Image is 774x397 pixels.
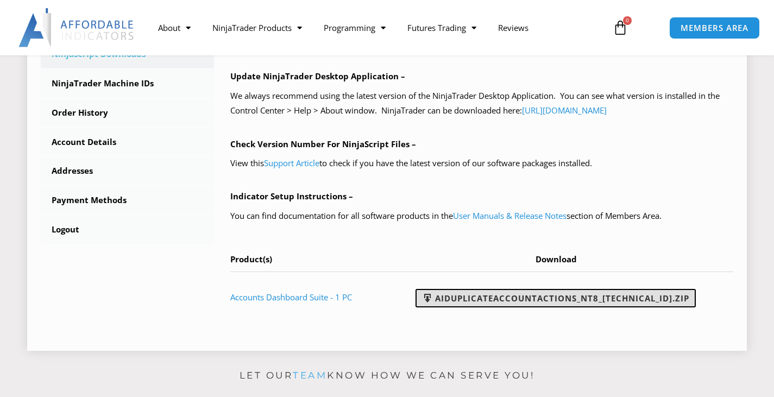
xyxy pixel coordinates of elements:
span: Download [536,254,577,264]
a: About [147,15,202,40]
a: Support Article [264,157,319,168]
a: AIDuplicateAccountActions_NT8_[TECHNICAL_ID].zip [416,289,696,307]
a: Futures Trading [397,15,487,40]
img: LogoAI | Affordable Indicators – NinjaTrader [18,8,135,47]
a: Order History [41,99,214,127]
a: Reviews [487,15,539,40]
nav: Menu [147,15,604,40]
p: We always recommend using the latest version of the NinjaTrader Desktop Application. You can see ... [230,89,733,119]
b: Check Version Number For NinjaScript Files – [230,138,416,149]
a: Account Details [41,128,214,156]
b: Update NinjaTrader Desktop Application – [230,71,405,81]
a: Logout [41,216,214,244]
a: MEMBERS AREA [669,17,760,39]
a: User Manuals & Release Notes [453,210,567,221]
a: team [293,370,327,381]
a: Accounts Dashboard Suite - 1 PC [230,292,352,303]
a: Addresses [41,157,214,185]
p: You can find documentation for all software products in the section of Members Area. [230,209,733,224]
a: [URL][DOMAIN_NAME] [522,105,607,116]
span: MEMBERS AREA [681,24,748,32]
span: 0 [623,16,632,25]
a: NinjaTrader Products [202,15,313,40]
a: NinjaTrader Machine IDs [41,70,214,98]
a: 0 [596,12,644,43]
p: Let our know how we can serve you! [7,367,767,385]
span: Product(s) [230,254,272,264]
a: Payment Methods [41,186,214,215]
p: View this to check if you have the latest version of our software packages installed. [230,156,733,171]
b: Indicator Setup Instructions – [230,191,353,201]
a: Programming [313,15,397,40]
